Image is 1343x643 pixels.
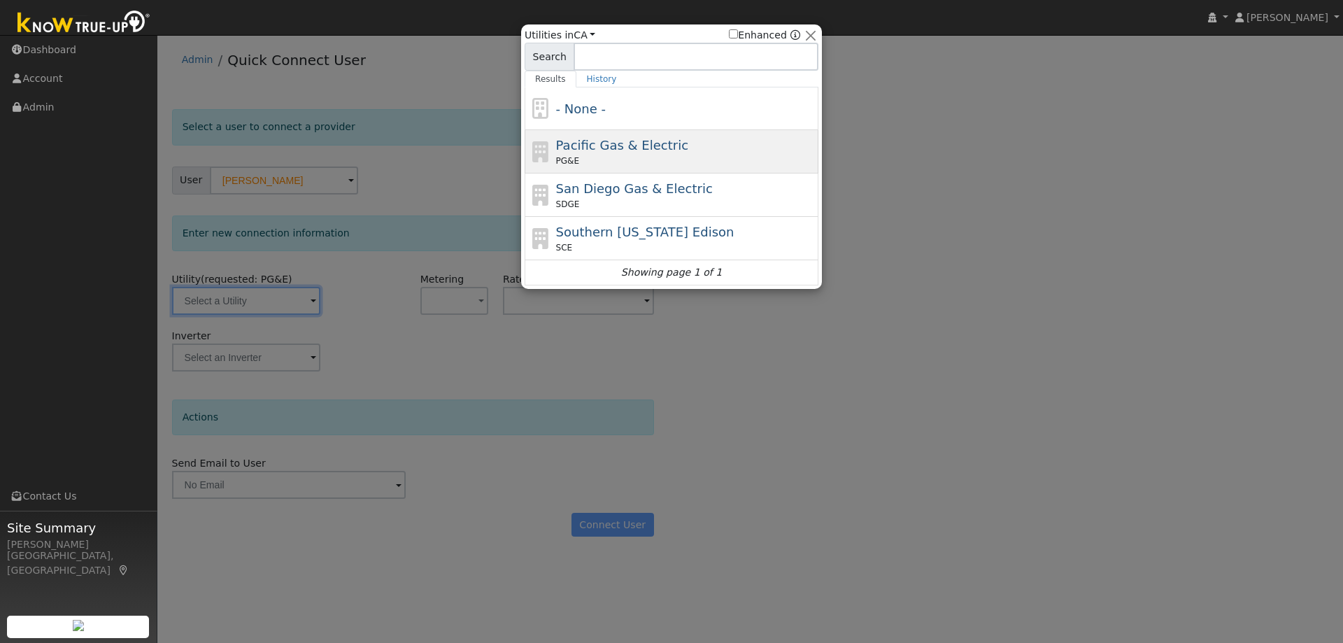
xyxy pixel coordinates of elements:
[556,155,579,167] span: PG&E
[729,29,738,38] input: Enhanced
[621,265,722,280] i: Showing page 1 of 1
[118,565,130,576] a: Map
[556,181,713,196] span: San Diego Gas & Electric
[790,29,800,41] a: Enhanced Providers
[525,28,595,43] span: Utilities in
[576,71,627,87] a: History
[525,43,574,71] span: Search
[7,549,150,578] div: [GEOGRAPHIC_DATA], [GEOGRAPHIC_DATA]
[556,138,688,153] span: Pacific Gas & Electric
[1246,12,1328,23] span: [PERSON_NAME]
[73,620,84,631] img: retrieve
[556,225,734,239] span: Southern [US_STATE] Edison
[556,241,573,254] span: SCE
[7,537,150,552] div: [PERSON_NAME]
[574,29,595,41] a: CA
[556,101,606,116] span: - None -
[556,198,580,211] span: SDGE
[729,28,787,43] label: Enhanced
[729,28,800,43] span: Show enhanced providers
[525,71,576,87] a: Results
[7,518,150,537] span: Site Summary
[10,8,157,39] img: Know True-Up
